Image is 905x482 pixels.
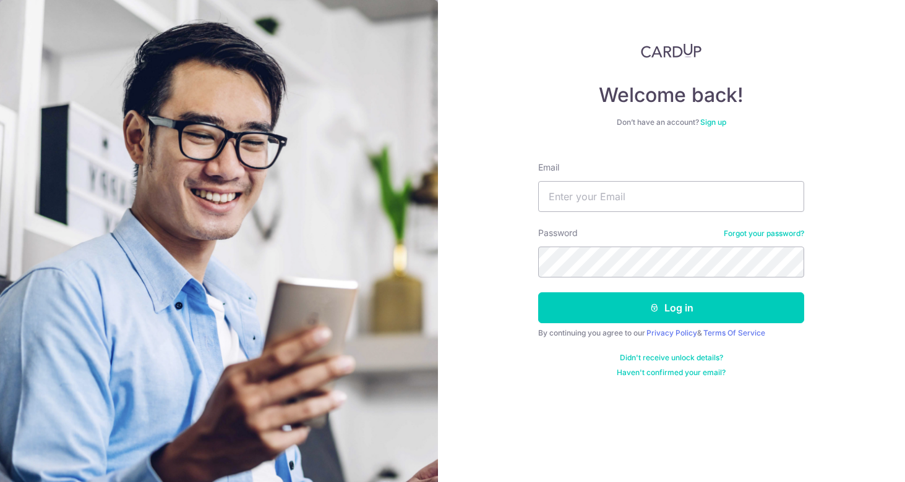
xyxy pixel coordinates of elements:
div: By continuing you agree to our & [538,328,804,338]
label: Email [538,161,559,174]
label: Password [538,227,578,239]
a: Terms Of Service [703,328,765,337]
div: Don’t have an account? [538,117,804,127]
a: Didn't receive unlock details? [620,353,723,363]
h4: Welcome back! [538,83,804,108]
img: CardUp Logo [641,43,701,58]
input: Enter your Email [538,181,804,212]
a: Forgot your password? [724,229,804,239]
a: Privacy Policy [646,328,697,337]
a: Haven't confirmed your email? [617,368,726,378]
a: Sign up [700,117,726,127]
button: Log in [538,292,804,323]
